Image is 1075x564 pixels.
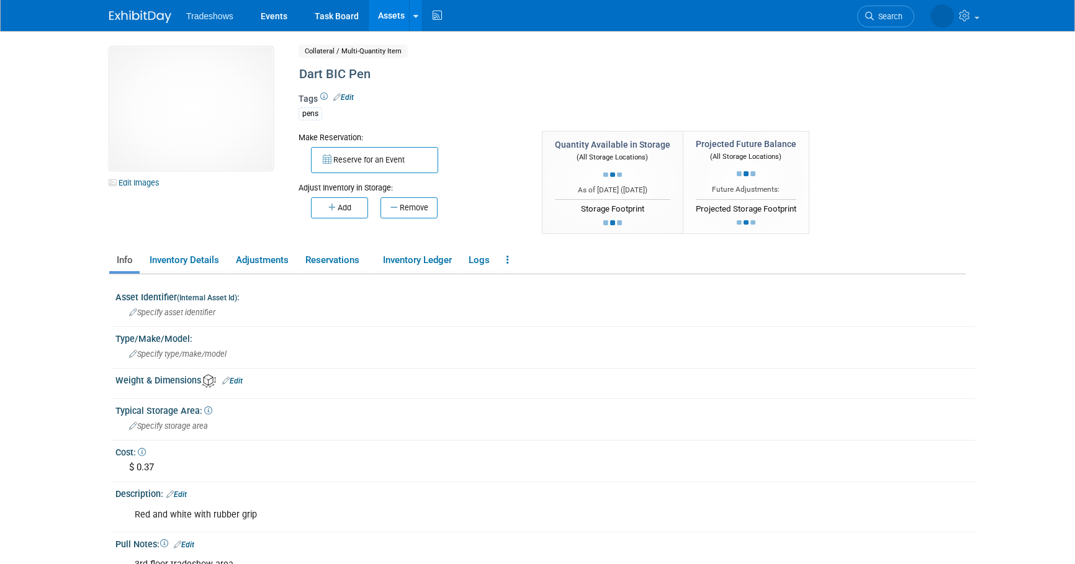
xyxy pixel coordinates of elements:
span: Collateral / Multi-Quantity Item [299,45,408,58]
button: Reserve for an Event [311,147,438,173]
div: Make Reservation: [299,131,523,143]
div: Projected Future Balance [696,138,796,150]
div: Tags [299,92,863,128]
div: Adjust Inventory in Storage: [299,173,523,194]
span: Specify storage area [129,421,208,431]
a: Inventory Ledger [376,249,459,271]
a: Info [109,249,140,271]
small: (Internal Asset Id) [177,293,237,302]
div: (All Storage Locations) [696,150,796,162]
div: Red and white with rubber grip [126,503,813,527]
img: ExhibitDay [109,11,171,23]
img: View Images [109,47,273,171]
div: Weight & Dimensions [115,371,975,388]
div: (All Storage Locations) [555,151,670,163]
a: Edit [174,540,194,549]
a: Edit [166,490,187,499]
span: Specify asset identifier [129,308,215,317]
div: $ 0.37 [125,458,966,477]
a: Edit [222,377,243,385]
div: Storage Footprint [555,199,670,215]
button: Add [311,197,368,218]
a: Inventory Details [142,249,226,271]
span: [DATE] [623,186,645,194]
div: Type/Make/Model: [115,329,975,345]
div: Quantity Available in Storage [555,138,670,151]
a: Logs [461,249,497,271]
img: loading... [737,171,755,176]
div: As of [DATE] ( ) [555,185,670,195]
img: loading... [603,220,622,225]
div: Future Adjustments: [696,184,796,195]
span: Typical Storage Area: [115,406,212,416]
img: loading... [603,172,622,177]
img: Asset Weight and Dimensions [202,374,216,388]
span: Specify type/make/model [129,349,227,359]
a: Search [857,6,914,27]
div: Projected Storage Footprint [696,199,796,215]
a: Edit Images [109,175,164,190]
a: Edit [333,93,354,102]
button: Remove [380,197,438,218]
span: Search [874,12,902,21]
span: Tradeshows [186,11,233,21]
div: Dart BIC Pen [295,63,863,86]
div: Description: [115,485,975,501]
div: Cost: [115,443,975,459]
a: Adjustments [228,249,295,271]
div: Pull Notes: [115,535,975,551]
img: Matlyn Lowrey [930,4,954,28]
div: pens [299,107,322,120]
a: Reservations [298,249,373,271]
img: loading... [737,220,755,225]
div: Asset Identifier : [115,288,975,303]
